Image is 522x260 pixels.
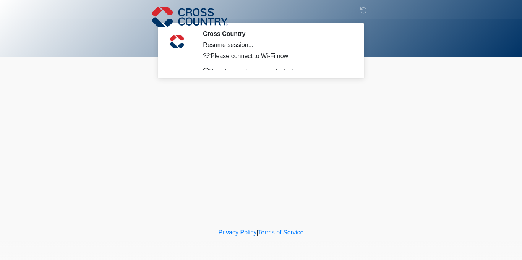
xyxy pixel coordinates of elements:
p: Please connect to Wi-Fi now [203,52,351,61]
img: Cross Country Logo [152,6,228,28]
h2: Cross Country [203,30,351,37]
div: Resume session... [203,40,351,50]
a: Privacy Policy [219,229,257,236]
p: Provide us with your contact info [203,67,351,76]
a: Terms of Service [258,229,303,236]
img: Agent Avatar [165,30,188,53]
a: | [256,229,258,236]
